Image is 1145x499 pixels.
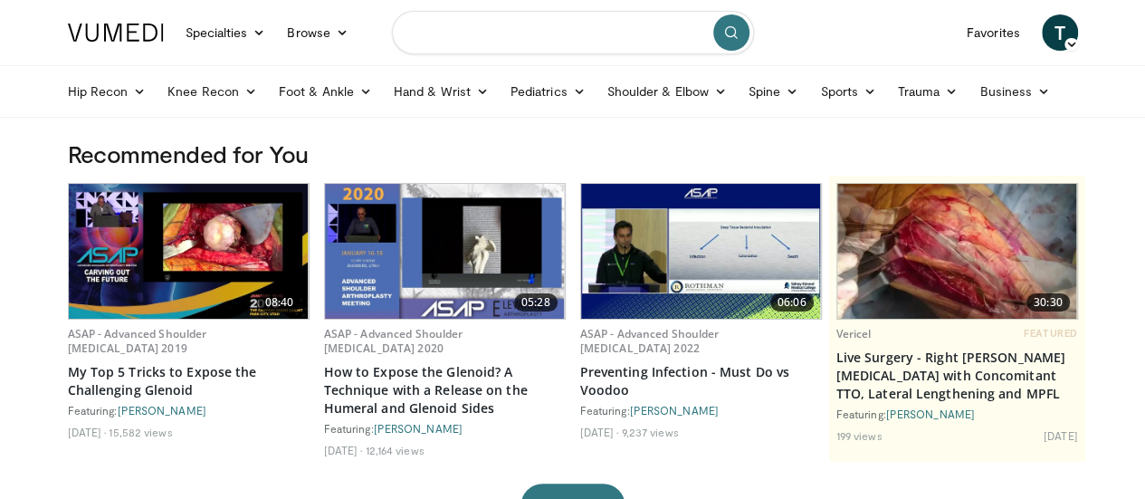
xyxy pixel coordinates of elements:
[157,73,268,110] a: Knee Recon
[621,425,678,439] li: 9,237 views
[514,293,558,312] span: 05:28
[1042,14,1078,51] a: T
[738,73,809,110] a: Spine
[68,139,1078,168] h3: Recommended for You
[836,407,1078,421] div: Featuring:
[374,422,463,435] a: [PERSON_NAME]
[836,428,883,443] li: 199 views
[68,326,207,356] a: ASAP - Advanced Shoulder [MEDICAL_DATA] 2019
[175,14,277,51] a: Specialties
[1026,293,1070,312] span: 30:30
[968,73,1061,110] a: Business
[365,443,424,457] li: 12,164 views
[580,403,822,417] div: Featuring:
[324,363,566,417] a: How to Expose the Glenoid? A Technique with a Release on the Humeral and Glenoid Sides
[1044,428,1078,443] li: [DATE]
[886,408,975,420] a: [PERSON_NAME]
[325,184,565,319] img: 56a87972-5145-49b8-a6bd-8880e961a6a7.620x360_q85_upscale.jpg
[324,443,363,457] li: [DATE]
[268,73,383,110] a: Foot & Ankle
[887,73,969,110] a: Trauma
[630,404,719,417] a: [PERSON_NAME]
[69,184,309,319] a: 08:40
[68,425,107,439] li: [DATE]
[581,184,821,319] img: aae374fe-e30c-4d93-85d1-1c39c8cb175f.620x360_q85_upscale.jpg
[68,403,310,417] div: Featuring:
[836,326,872,341] a: Vericel
[1024,327,1077,340] span: FEATURED
[836,349,1078,403] a: Live Surgery - Right [PERSON_NAME][MEDICAL_DATA] with Concomitant TTO, Lateral Lengthening and MPFL
[68,24,164,42] img: VuMedi Logo
[580,425,619,439] li: [DATE]
[580,326,720,356] a: ASAP - Advanced Shoulder [MEDICAL_DATA] 2022
[325,184,565,319] a: 05:28
[109,425,172,439] li: 15,582 views
[324,326,463,356] a: ASAP - Advanced Shoulder [MEDICAL_DATA] 2020
[383,73,500,110] a: Hand & Wrist
[956,14,1031,51] a: Favorites
[837,184,1077,319] a: 30:30
[69,184,309,319] img: b61a968a-1fa8-450f-8774-24c9f99181bb.620x360_q85_upscale.jpg
[392,11,754,54] input: Search topics, interventions
[837,184,1077,319] img: f2822210-6046-4d88-9b48-ff7c77ada2d7.620x360_q85_upscale.jpg
[581,184,821,319] a: 06:06
[324,421,566,436] div: Featuring:
[596,73,738,110] a: Shoulder & Elbow
[809,73,887,110] a: Sports
[500,73,596,110] a: Pediatrics
[118,404,206,417] a: [PERSON_NAME]
[258,293,301,312] span: 08:40
[770,293,814,312] span: 06:06
[580,363,822,399] a: Preventing Infection - Must Do vs Voodoo
[68,363,310,399] a: My Top 5 Tricks to Expose the Challenging Glenoid
[57,73,157,110] a: Hip Recon
[276,14,359,51] a: Browse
